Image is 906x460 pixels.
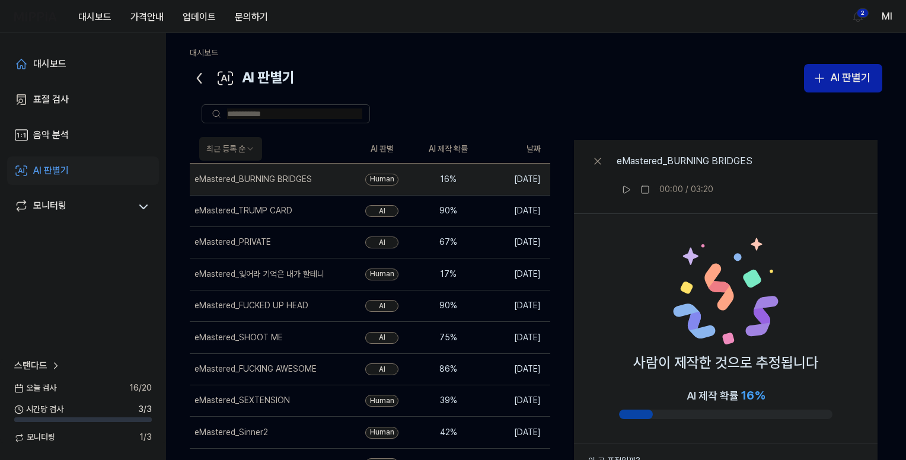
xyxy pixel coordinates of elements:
[804,64,882,92] button: AI 판별기
[194,300,308,312] div: eMastered_FUCKED UP HEAD
[190,48,218,57] a: 대시보드
[190,64,295,92] div: AI 판별기
[672,238,779,344] img: Human
[848,7,867,26] button: 알림2
[365,363,398,375] div: AI
[830,69,870,87] div: AI 판별기
[425,205,472,217] div: 90 %
[481,353,550,385] td: [DATE]
[481,322,550,353] td: [DATE]
[617,154,752,168] div: eMastered_BURNING BRIDGES
[173,5,225,29] button: 업데이트
[481,290,550,321] td: [DATE]
[481,226,550,258] td: [DATE]
[14,12,57,21] img: logo
[481,258,550,290] td: [DATE]
[194,427,268,439] div: eMastered_Sinner2
[14,404,63,416] span: 시간당 검사
[7,50,159,78] a: 대시보드
[194,205,292,217] div: eMastered_TRUMP CARD
[365,174,398,186] div: Human
[121,5,173,29] button: 가격안내
[425,363,472,375] div: 86 %
[138,404,152,416] span: 3 / 3
[425,332,472,344] div: 75 %
[882,9,892,24] button: Ml
[194,269,324,280] div: eMastered_잊어라 기억은 내가 할테니
[14,199,130,215] a: 모니터링
[33,164,69,178] div: AI 판별기
[365,269,398,280] div: Human
[173,1,225,33] a: 업데이트
[14,359,47,373] span: 스탠다드
[481,417,550,448] td: [DATE]
[365,332,398,344] div: AI
[194,174,312,186] div: eMastered_BURNING BRIDGES
[425,237,472,248] div: 67 %
[687,386,765,405] div: AI 제작 확률
[7,121,159,149] a: 음악 분석
[69,5,121,29] button: 대시보드
[194,363,317,375] div: eMastered_FUCKING AWESOME
[481,195,550,226] td: [DATE]
[14,382,56,394] span: 오늘 검사
[33,128,69,142] div: 음악 분석
[741,388,765,402] span: 16 %
[14,359,62,373] a: 스탠다드
[365,300,398,312] div: AI
[425,300,472,312] div: 90 %
[659,184,713,196] div: 00:00 / 03:20
[365,395,398,407] div: Human
[481,135,550,164] th: 날짜
[425,269,472,280] div: 17 %
[194,237,271,248] div: eMastered_PRIVATE
[425,174,472,186] div: 16 %
[365,237,398,248] div: AI
[33,57,66,71] div: 대시보드
[425,395,472,407] div: 39 %
[425,427,472,439] div: 42 %
[481,164,550,195] td: [DATE]
[14,432,55,443] span: 모니터링
[851,9,865,24] img: 알림
[857,8,869,18] div: 2
[481,385,550,416] td: [DATE]
[139,432,152,443] span: 1 / 3
[415,135,481,164] th: AI 제작 확률
[33,199,66,215] div: 모니터링
[225,5,277,29] button: 문의하기
[194,395,290,407] div: eMastered_SEXTENSION
[194,332,283,344] div: eMastered_SHOOT ME
[349,135,415,164] th: AI 판별
[7,85,159,114] a: 표절 검사
[7,156,159,185] a: AI 판별기
[33,92,69,107] div: 표절 검사
[633,352,818,374] p: 사람이 제작한 것으로 추정됩니다
[365,205,398,217] div: AI
[365,427,398,439] div: Human
[129,382,152,394] span: 16 / 20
